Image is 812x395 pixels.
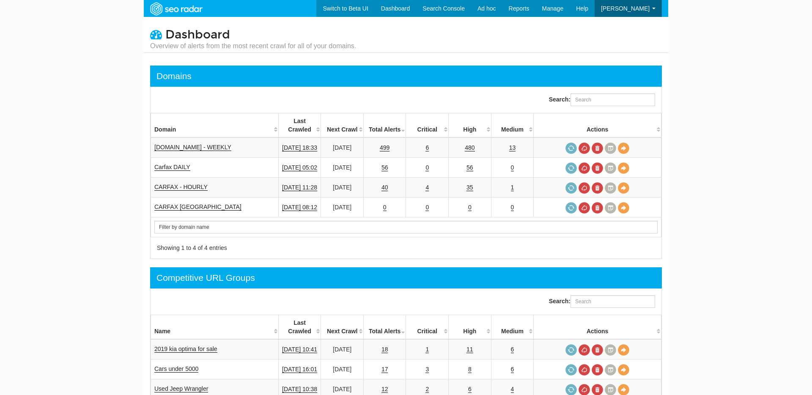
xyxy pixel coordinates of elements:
[381,184,388,191] a: 40
[466,164,473,171] a: 56
[381,164,388,171] a: 56
[549,93,655,106] label: Search:
[579,182,590,194] a: Cancel in-progress audit
[381,366,388,373] a: 17
[601,5,650,12] span: [PERSON_NAME]
[425,164,429,171] a: 0
[406,113,449,138] th: Critical: activate to sort column descending
[147,1,205,16] img: SEORadar
[321,359,364,379] td: [DATE]
[282,164,317,171] a: [DATE] 05:02
[406,315,449,340] th: Critical: activate to sort column descending
[534,315,661,340] th: Actions: activate to sort column ascending
[511,184,514,191] a: 1
[618,344,629,356] a: View Domain Overview
[381,386,388,393] a: 12
[511,366,514,373] a: 6
[321,197,364,217] td: [DATE]
[579,143,590,154] a: Cancel in-progress audit
[605,143,616,154] a: Crawl History
[380,144,390,151] a: 499
[579,364,590,376] a: Cancel in-progress audit
[282,386,317,393] a: [DATE] 10:38
[618,162,629,174] a: View Domain Overview
[425,144,429,151] a: 6
[592,162,603,174] a: Delete most recent audit
[511,386,514,393] a: 4
[425,386,429,393] a: 2
[579,202,590,214] a: Cancel in-progress audit
[321,137,364,158] td: [DATE]
[383,204,387,211] a: 0
[157,244,395,252] div: Showing 1 to 4 of 4 entries
[151,113,279,138] th: Domain: activate to sort column ascending
[605,364,616,376] a: Crawl History
[468,386,472,393] a: 6
[321,315,364,340] th: Next Crawl: activate to sort column descending
[468,366,472,373] a: 8
[534,113,661,138] th: Actions: activate to sort column ascending
[592,344,603,356] a: Delete most recent audit
[465,144,475,151] a: 480
[449,315,491,340] th: High: activate to sort column descending
[363,113,406,138] th: Total Alerts: activate to sort column ascending
[511,346,514,353] a: 6
[509,5,529,12] span: Reports
[477,5,496,12] span: Ad hoc
[618,143,629,154] a: View Domain Overview
[511,204,514,211] a: 0
[321,339,364,359] td: [DATE]
[592,364,603,376] a: Delete most recent audit
[154,144,231,151] a: [DOMAIN_NAME] - WEEKLY
[282,366,317,373] a: [DATE] 16:01
[156,272,255,284] div: Competitive URL Groups
[321,113,364,138] th: Next Crawl: activate to sort column descending
[282,204,317,211] a: [DATE] 08:12
[605,344,616,356] a: Crawl History
[605,182,616,194] a: Crawl History
[565,182,577,194] a: Request a crawl
[154,184,208,191] a: CARFAX - HOURLY
[425,346,429,353] a: 1
[571,93,655,106] input: Search:
[449,113,491,138] th: High: activate to sort column descending
[571,295,655,308] input: Search:
[321,158,364,178] td: [DATE]
[592,202,603,214] a: Delete most recent audit
[565,364,577,376] a: Request a crawl
[282,346,317,353] a: [DATE] 10:41
[491,315,534,340] th: Medium: activate to sort column descending
[282,144,317,151] a: [DATE] 18:33
[381,346,388,353] a: 18
[154,385,208,392] a: Used Jeep Wrangler
[282,184,317,191] a: [DATE] 11:28
[605,202,616,214] a: Crawl History
[618,202,629,214] a: View Domain Overview
[618,364,629,376] a: View Domain Overview
[511,164,514,171] a: 0
[565,162,577,174] a: Request a crawl
[576,5,588,12] span: Help
[150,28,162,40] i: 
[150,41,356,51] small: Overview of alerts from the most recent crawl for all of your domains.
[565,143,577,154] a: Request a crawl
[592,143,603,154] a: Delete most recent audit
[154,221,658,233] input: Search
[422,5,465,12] span: Search Console
[363,315,406,340] th: Total Alerts: activate to sort column ascending
[618,182,629,194] a: View Domain Overview
[579,162,590,174] a: Cancel in-progress audit
[579,344,590,356] a: Cancel in-progress audit
[509,144,516,151] a: 13
[156,70,192,82] div: Domains
[321,178,364,197] td: [DATE]
[491,113,534,138] th: Medium: activate to sort column descending
[592,182,603,194] a: Delete most recent audit
[278,315,321,340] th: Last Crawled: activate to sort column descending
[151,315,279,340] th: Name: activate to sort column ascending
[466,184,473,191] a: 35
[154,203,241,211] a: CARFAX [GEOGRAPHIC_DATA]
[154,346,217,353] a: 2019 kia optima for sale
[154,164,190,171] a: Carfax DAILY
[549,295,655,308] label: Search:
